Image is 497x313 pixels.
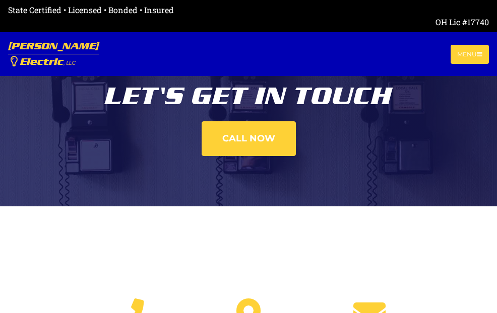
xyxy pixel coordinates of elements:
span: , LLC [64,60,76,66]
a: Call now [202,121,296,156]
div: OH Lic #17740 [8,16,489,28]
a: [PERSON_NAME] Electric, LLC [8,36,99,72]
div: Let's get in touch [75,75,422,109]
div: State Certified • Licensed • Bonded • Insured [8,4,489,16]
button: Toggle navigation [451,45,489,64]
